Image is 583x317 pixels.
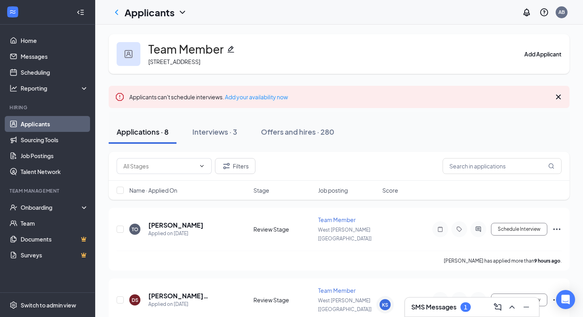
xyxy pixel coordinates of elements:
[148,58,200,65] span: [STREET_ADDRESS]
[21,203,82,211] div: Onboarding
[435,297,445,303] svg: Note
[253,225,313,233] div: Review Stage
[125,50,132,58] img: user icon
[132,297,138,303] div: DS
[548,163,554,169] svg: MagnifyingGlass
[123,162,196,170] input: All Stages
[464,304,467,311] div: 1
[21,48,88,64] a: Messages
[455,226,464,232] svg: Tag
[148,221,203,230] h5: [PERSON_NAME]
[148,300,232,308] div: Applied on [DATE]
[117,127,169,137] div: Applications · 8
[21,132,88,148] a: Sourcing Tools
[21,64,88,80] a: Scheduling
[21,116,88,132] a: Applicants
[227,45,235,53] svg: Pencil
[556,290,575,309] div: Open Intercom Messenger
[318,298,372,312] span: West [PERSON_NAME] [[GEOGRAPHIC_DATA]]
[554,92,563,102] svg: Cross
[129,186,177,194] span: Name · Applied On
[10,301,17,309] svg: Settings
[552,295,562,305] svg: Ellipses
[215,158,255,174] button: Filter Filters
[148,230,203,238] div: Applied on [DATE]
[21,164,88,180] a: Talent Network
[10,84,17,92] svg: Analysis
[132,226,138,233] div: TO
[539,8,549,17] svg: QuestionInfo
[10,203,17,211] svg: UserCheck
[192,127,237,137] div: Interviews · 3
[318,216,356,223] span: Team Member
[493,302,502,312] svg: ComposeMessage
[21,148,88,164] a: Job Postings
[444,257,562,264] p: [PERSON_NAME] has applied more than .
[21,247,88,263] a: SurveysCrown
[148,292,232,300] h5: [PERSON_NAME] [PERSON_NAME]
[21,231,88,247] a: DocumentsCrown
[222,161,231,171] svg: Filter
[21,215,88,231] a: Team
[491,223,547,236] button: Schedule Interview
[506,301,518,313] button: ChevronUp
[491,301,504,313] button: ComposeMessage
[225,93,288,101] a: Add your availability now
[491,294,547,306] button: Schedule Interview
[318,287,356,294] span: Team Member
[77,8,84,16] svg: Collapse
[10,104,87,111] div: Hiring
[443,158,562,174] input: Search in applications
[115,92,125,102] svg: Error
[21,33,88,48] a: Home
[318,186,348,194] span: Job posting
[455,297,464,303] svg: Tag
[474,297,483,303] svg: ActiveChat
[435,226,445,232] svg: Note
[522,8,531,17] svg: Notifications
[318,227,372,242] span: West [PERSON_NAME] [[GEOGRAPHIC_DATA]]
[382,302,388,308] div: KS
[10,187,87,194] div: Team Management
[524,50,562,58] button: Add Applicant
[253,186,269,194] span: Stage
[112,8,121,17] svg: ChevronLeft
[474,226,483,232] svg: ActiveChat
[558,9,565,15] div: AB
[129,93,288,101] span: Applicants can't schedule interviews.
[21,84,89,92] div: Reporting
[552,224,562,234] svg: Ellipses
[253,296,313,304] div: Review Stage
[261,127,334,137] div: Offers and hires · 280
[178,8,187,17] svg: ChevronDown
[9,8,17,16] svg: WorkstreamLogo
[148,43,224,56] h3: Team Member
[534,258,560,264] b: 9 hours ago
[125,6,175,19] h1: Applicants
[382,186,398,194] span: Score
[520,301,533,313] button: Minimize
[21,301,76,309] div: Switch to admin view
[507,302,517,312] svg: ChevronUp
[199,163,205,169] svg: ChevronDown
[411,303,456,311] h3: SMS Messages
[522,302,531,312] svg: Minimize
